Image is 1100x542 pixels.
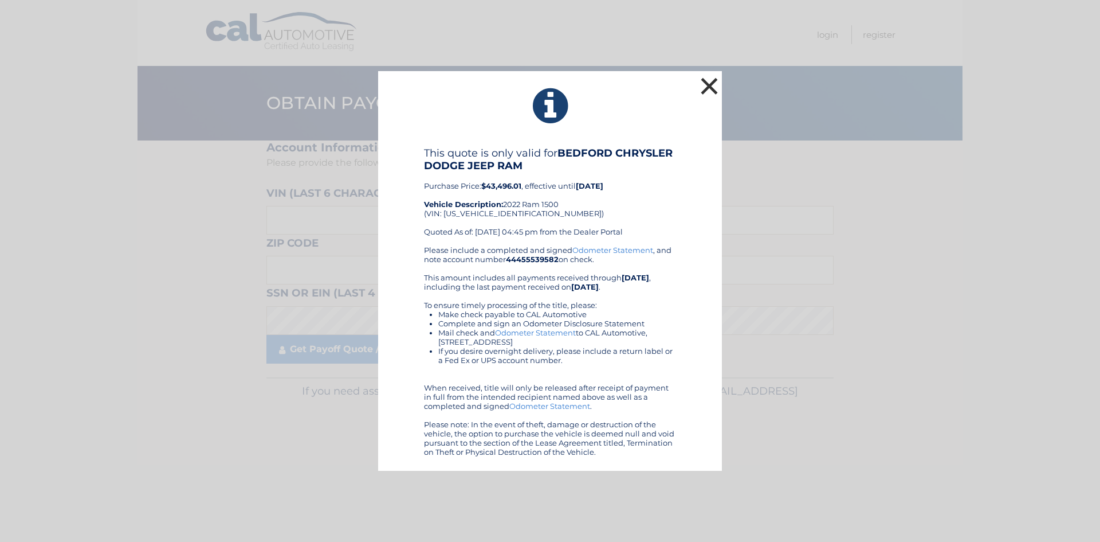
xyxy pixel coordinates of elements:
a: Odometer Statement [509,401,590,411]
b: [DATE] [622,273,649,282]
b: [DATE] [571,282,599,291]
li: Mail check and to CAL Automotive, [STREET_ADDRESS] [438,328,676,346]
li: If you desire overnight delivery, please include a return label or a Fed Ex or UPS account number. [438,346,676,365]
li: Complete and sign an Odometer Disclosure Statement [438,319,676,328]
li: Make check payable to CAL Automotive [438,310,676,319]
button: × [698,75,721,98]
b: BEDFORD CHRYSLER DODGE JEEP RAM [424,147,673,172]
a: Odometer Statement [495,328,576,337]
h4: This quote is only valid for [424,147,676,172]
strong: Vehicle Description: [424,200,503,209]
div: Please include a completed and signed , and note account number on check. This amount includes al... [424,245,676,457]
b: [DATE] [576,181,603,190]
div: Purchase Price: , effective until 2022 Ram 1500 (VIN: [US_VEHICLE_IDENTIFICATION_NUMBER]) Quoted ... [424,147,676,245]
b: 44455539582 [506,255,559,264]
b: $43,496.01 [481,181,521,190]
a: Odometer Statement [572,245,653,255]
